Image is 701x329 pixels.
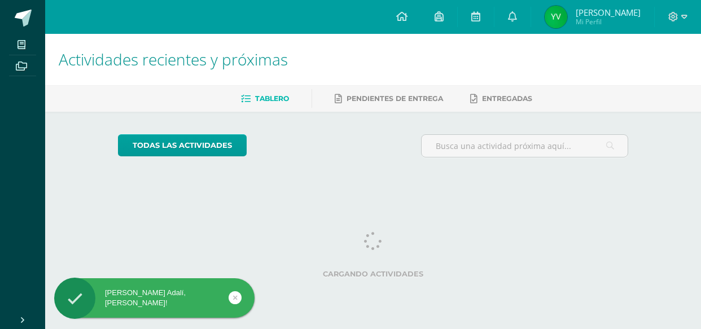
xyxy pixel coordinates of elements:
[422,135,628,157] input: Busca una actividad próxima aquí...
[54,288,255,308] div: [PERSON_NAME] Adalí, [PERSON_NAME]!
[255,94,289,103] span: Tablero
[576,17,641,27] span: Mi Perfil
[59,49,288,70] span: Actividades recientes y próximas
[118,134,247,156] a: todas las Actividades
[576,7,641,18] span: [PERSON_NAME]
[241,90,289,108] a: Tablero
[470,90,532,108] a: Entregadas
[545,6,567,28] img: a1c2f579e98ecbb22e64d75de740df5e.png
[118,270,629,278] label: Cargando actividades
[335,90,443,108] a: Pendientes de entrega
[347,94,443,103] span: Pendientes de entrega
[482,94,532,103] span: Entregadas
